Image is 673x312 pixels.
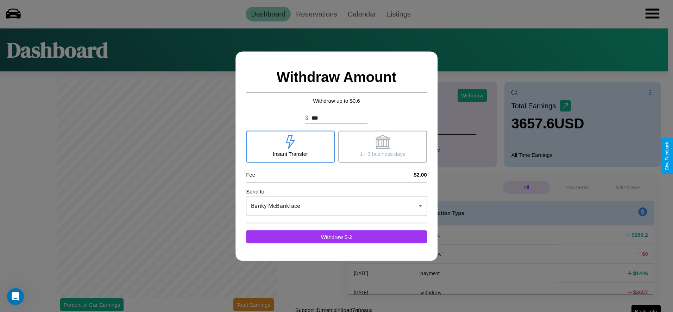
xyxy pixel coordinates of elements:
[7,288,24,305] iframe: Intercom live chat
[246,230,427,243] button: Withdraw $-2
[414,171,427,177] h4: $2.00
[665,142,669,170] div: Give Feedback
[360,149,405,158] p: 1 - 3 business days
[246,186,427,196] p: Send to:
[273,149,308,158] p: Insant Transfer
[246,170,255,179] p: Fee
[305,114,308,122] p: $
[246,62,427,92] h2: Withdraw Amount
[246,196,427,216] div: Banky McBankface
[246,96,427,105] p: Withdraw up to $ 0.6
